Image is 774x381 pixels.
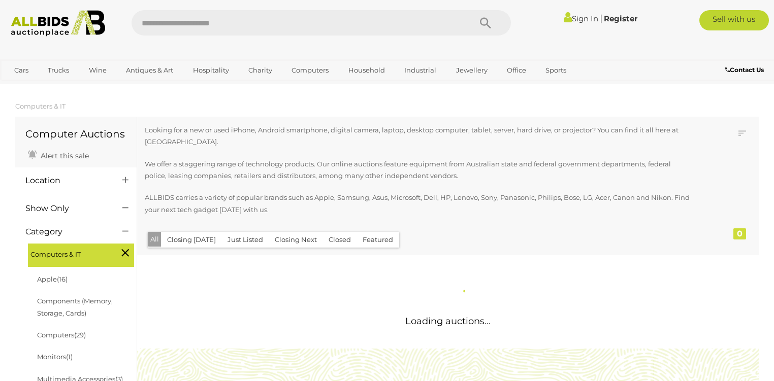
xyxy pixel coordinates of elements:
span: (16) [57,275,68,283]
p: We offer a staggering range of technology products. Our online auctions feature equipment from Au... [145,158,693,182]
span: (29) [74,331,86,339]
a: Charity [242,62,279,79]
button: Search [460,10,511,36]
span: Loading auctions... [405,316,491,327]
a: Jewellery [449,62,494,79]
a: Register [604,14,637,23]
h4: Location [25,176,107,185]
h4: Category [25,227,107,236]
img: Allbids.com.au [6,10,110,37]
a: Components (Memory, Storage, Cards) [37,297,113,317]
button: Just Listed [221,232,269,248]
span: Alert this sale [38,151,89,160]
p: Looking for a new or used iPhone, Android smartphone, digital camera, laptop, desktop computer, t... [145,124,693,148]
a: Sign In [564,14,598,23]
a: Computers & IT [15,102,66,110]
a: Household [342,62,392,79]
a: Hospitality [186,62,236,79]
p: ALLBIDS carries a variety of popular brands such as Apple, Samsung, Asus, Microsoft, Dell, HP, Le... [145,192,693,216]
span: (1) [66,353,73,361]
a: Trucks [41,62,76,79]
button: Closing Next [269,232,323,248]
a: Computers [285,62,335,79]
a: Computers(29) [37,331,86,339]
a: Contact Us [725,64,766,76]
span: | [600,13,602,24]
h1: Computer Auctions [25,128,126,140]
a: Monitors(1) [37,353,73,361]
a: Sports [539,62,573,79]
button: Closing [DATE] [161,232,222,248]
a: Sell with us [699,10,769,30]
button: All [148,232,162,247]
div: 0 [733,228,746,239]
a: [GEOGRAPHIC_DATA] [8,79,93,95]
h4: Show Only [25,204,107,213]
a: Apple(16) [37,275,68,283]
a: Cars [8,62,35,79]
a: Antiques & Art [119,62,180,79]
a: Alert this sale [25,147,91,162]
a: Office [500,62,533,79]
button: Featured [357,232,399,248]
b: Contact Us [725,66,764,74]
a: Industrial [398,62,443,79]
button: Closed [322,232,357,248]
a: Wine [82,62,113,79]
span: Computers & IT [30,246,107,260]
